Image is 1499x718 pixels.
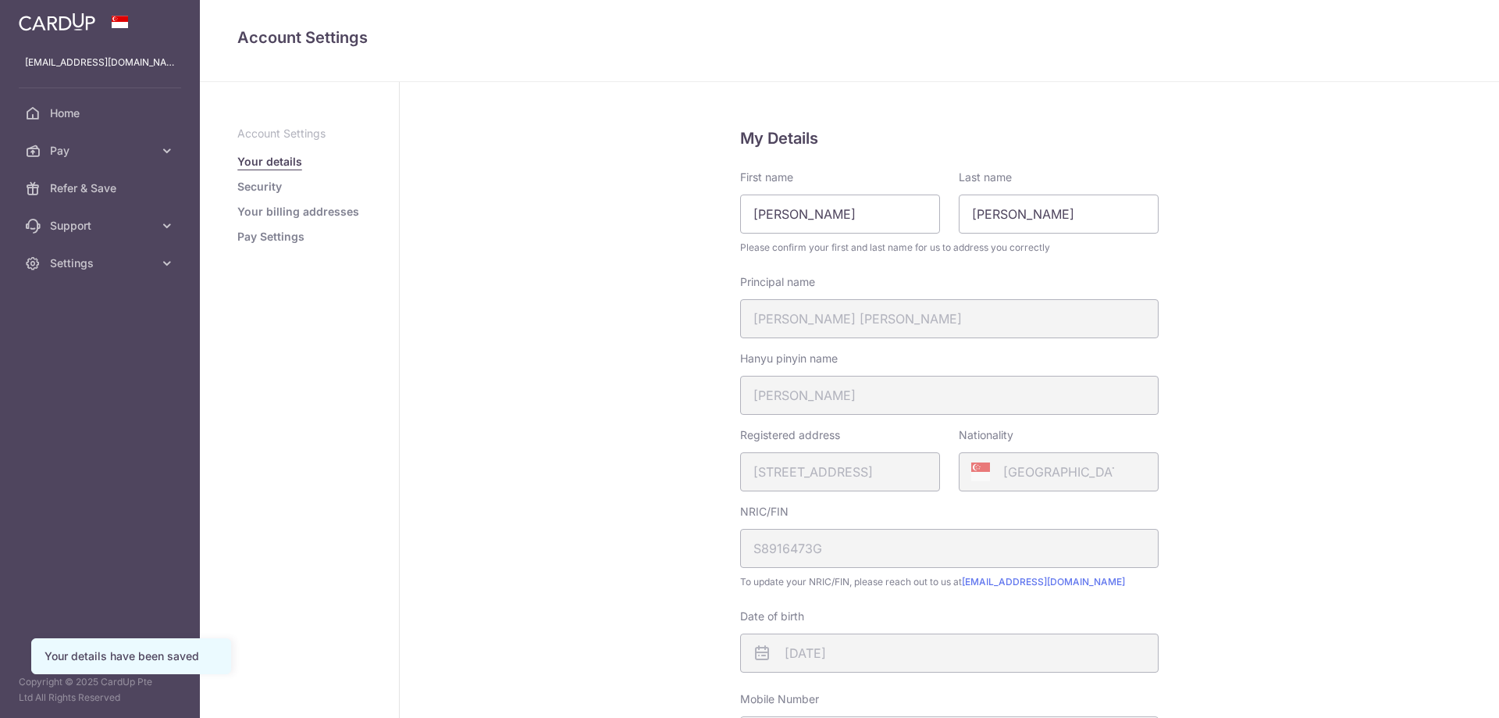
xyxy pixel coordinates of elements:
[740,126,1159,151] h5: My Details
[740,504,789,520] label: NRIC/FIN
[1399,671,1483,710] iframe: Opens a widget where you can find more information
[25,55,175,70] p: [EMAIL_ADDRESS][DOMAIN_NAME]
[50,218,153,234] span: Support
[962,576,1125,588] a: [EMAIL_ADDRESS][DOMAIN_NAME]
[45,648,218,664] div: Your details have been saved
[740,427,840,443] label: Registered address
[740,170,793,185] label: First name
[740,574,1159,590] span: To update your NRIC/FIN, please reach out to us at
[237,154,302,170] a: Your details
[19,13,95,31] img: CardUp
[740,195,940,234] input: First name
[237,204,359,220] a: Your billing addresses
[237,229,304,245] a: Pay Settings
[237,126,361,141] p: Account Settings
[959,427,1013,443] label: Nationality
[740,240,1159,255] span: Please confirm your first and last name for us to address you correctly
[50,105,153,121] span: Home
[740,351,838,366] label: Hanyu pinyin name
[50,143,153,159] span: Pay
[959,195,1159,234] input: Last name
[50,255,153,271] span: Settings
[959,170,1012,185] label: Last name
[50,180,153,196] span: Refer & Save
[740,691,819,707] label: Mobile Number
[237,25,1462,50] h4: Account Settings
[740,609,804,624] label: Date of birth
[740,274,815,290] label: Principal name
[237,179,282,195] a: Security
